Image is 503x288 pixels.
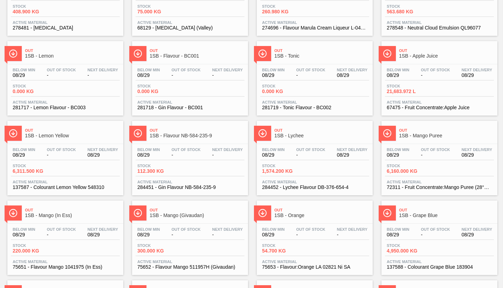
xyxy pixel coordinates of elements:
span: 08/29 [137,232,160,237]
span: Next Delivery [337,148,367,152]
span: 08/29 [13,232,35,237]
span: 08/29 [462,73,492,78]
span: Next Delivery [87,148,118,152]
span: Out Of Stock [421,68,450,72]
img: Ícone [133,209,142,217]
span: Active Material [13,180,118,184]
span: Out [25,208,120,212]
span: Below Min [13,227,35,231]
span: 68129 - Ascorbic Acid (Valley) [137,25,243,31]
span: 08/29 [262,73,285,78]
span: Stock [13,243,62,248]
span: 6,160.000 KG [387,169,436,174]
span: Below Min [13,68,35,72]
span: 1SB - Flavour NB-584-235-9 [150,133,244,138]
span: Stock [137,84,187,88]
span: 0.000 KG [262,89,311,94]
span: - [337,232,367,237]
span: - [47,152,76,158]
img: Ícone [258,209,267,217]
span: 300.000 KG [137,248,187,254]
span: Active Material [262,100,367,104]
span: - [171,232,201,237]
span: 08/29 [13,152,35,158]
span: Below Min [387,227,409,231]
span: Stock [387,84,436,88]
span: Stock [387,164,436,168]
span: 220.000 KG [13,248,62,254]
span: 75653 - Flavour:Orange LA 02821 Ni SA [262,264,367,270]
span: Out [150,208,244,212]
span: Out Of Stock [171,227,201,231]
span: Stock [13,84,62,88]
span: Below Min [137,227,160,231]
img: Ícone [383,209,392,217]
span: Active Material [387,20,492,25]
span: Next Delivery [212,148,243,152]
img: Ícone [133,129,142,138]
img: Ícone [9,209,18,217]
span: 281719 - Tonic Flavour - BC002 [262,105,367,110]
span: 4,950.000 KG [387,248,436,254]
span: 284452 - Lychee Flavour DB-376-654-4 [262,185,367,190]
span: - [212,73,243,78]
a: ÍconeOut1SB - Mango (Givaudan)Below Min08/29Out Of Stock-Next Delivery-Stock300.000 KGActive Mate... [127,195,251,275]
span: Stock [262,243,311,248]
span: 08/29 [462,232,492,237]
span: 1SB - Mango (In Ess) [25,213,120,218]
span: Next Delivery [87,227,118,231]
span: Stock [13,164,62,168]
span: Below Min [262,227,285,231]
span: - [47,73,76,78]
span: Out Of Stock [421,148,450,152]
span: Next Delivery [212,68,243,72]
span: Out [25,128,120,132]
span: Below Min [387,68,409,72]
span: - [171,152,201,158]
span: 281718 - Gin Flavour - BC001 [137,105,243,110]
img: Ícone [258,49,267,58]
span: Below Min [387,148,409,152]
span: 137588 - Colourant Grape Blue 183904 [387,264,492,270]
span: 1,574.200 KG [262,169,311,174]
span: 260.980 KG [262,9,311,14]
span: Out [25,48,120,53]
span: Next Delivery [462,148,492,152]
span: Stock [137,4,187,8]
span: Out [274,208,369,212]
span: 75.000 KG [137,9,187,14]
span: 278481 - Sodium Benzoate [13,25,118,31]
a: ÍconeOut1SB - Mango (In Ess)Below Min08/29Out Of Stock-Next Delivery08/29Stock220.000 KGActive Ma... [2,195,127,275]
span: Out Of Stock [171,68,201,72]
a: ÍconeOut1SB - Lemon YellowBelow Min08/29Out Of Stock-Next Delivery08/29Stock6,311.500 KGActive Ma... [2,116,127,195]
span: 1SB - Lemon [25,53,120,59]
span: - [421,152,450,158]
span: - [212,152,243,158]
span: Active Material [262,20,367,25]
span: 1SB - Apple Juice [399,53,494,59]
span: Active Material [137,100,243,104]
span: 1SB - Tonic [274,53,369,59]
span: Active Material [13,260,118,264]
span: 75651 - Flavour Mango 1041975 (In Ess) [13,264,118,270]
span: 75652 - Flavour Mango 511957H (Givaudan) [137,264,243,270]
span: 408.900 KG [13,9,62,14]
span: - [171,73,201,78]
span: - [421,232,450,237]
span: Below Min [13,148,35,152]
span: 08/29 [13,73,35,78]
a: ÍconeOut1SB - Flavour - BC001Below Min08/29Out Of Stock-Next Delivery-Stock0.000 KGActive Materia... [127,36,251,116]
span: 08/29 [337,73,367,78]
span: Out Of Stock [47,148,76,152]
span: 08/29 [337,152,367,158]
a: ÍconeOut1SB - Grape BlueBelow Min08/29Out Of Stock-Next Delivery08/29Stock4,950.000 KGActive Mate... [376,195,501,275]
span: 08/29 [387,73,409,78]
span: 1SB - Mango (Givaudan) [150,213,244,218]
span: 08/29 [87,152,118,158]
span: Out [274,48,369,53]
span: 284451 - Gin Flavour NB-584-235-9 [137,185,243,190]
span: Active Material [137,20,243,25]
span: Below Min [262,148,285,152]
span: - [421,73,450,78]
span: - [296,73,325,78]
